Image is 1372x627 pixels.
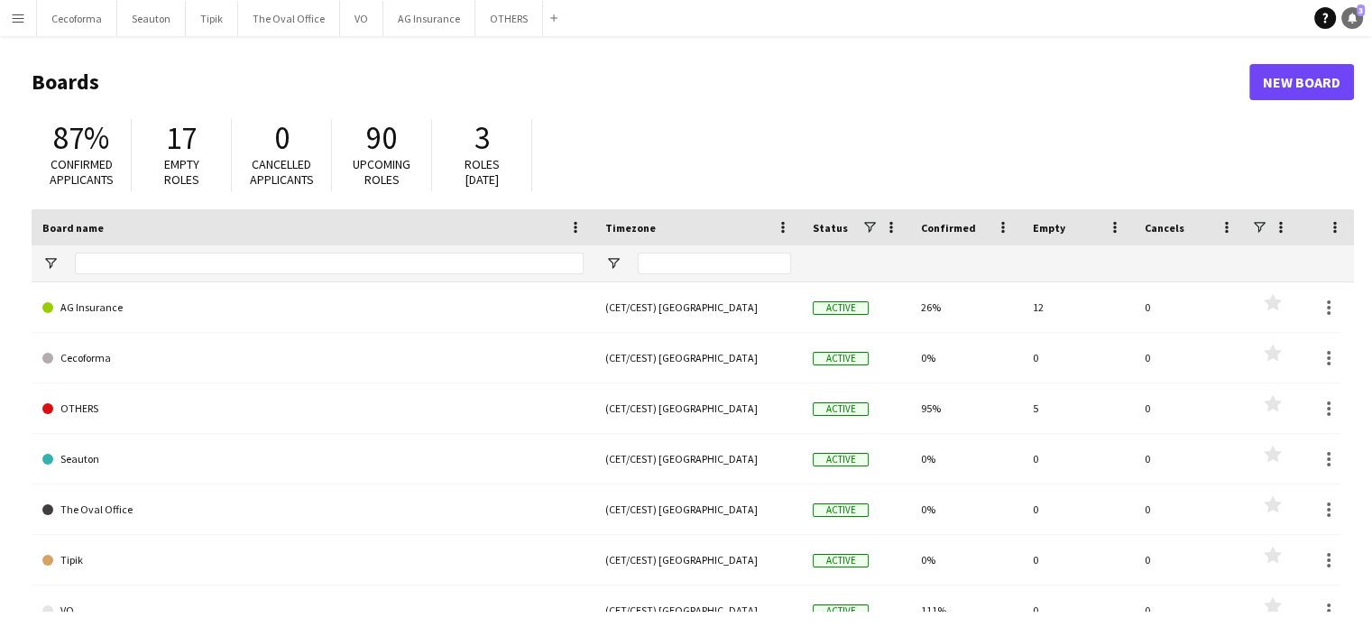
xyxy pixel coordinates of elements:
[1341,7,1363,29] a: 3
[910,333,1022,383] div: 0%
[594,434,802,484] div: (CET/CEST) [GEOGRAPHIC_DATA]
[594,282,802,332] div: (CET/CEST) [GEOGRAPHIC_DATA]
[813,604,869,618] span: Active
[1134,383,1246,433] div: 0
[117,1,186,36] button: Seauton
[75,253,584,274] input: Board name Filter Input
[1357,5,1365,16] span: 3
[910,434,1022,484] div: 0%
[32,69,1249,96] h1: Boards
[813,554,869,567] span: Active
[1022,535,1134,585] div: 0
[594,333,802,383] div: (CET/CEST) [GEOGRAPHIC_DATA]
[475,1,543,36] button: OTHERS
[594,484,802,534] div: (CET/CEST) [GEOGRAPHIC_DATA]
[340,1,383,36] button: VO
[1249,64,1354,100] a: New Board
[1134,333,1246,383] div: 0
[1145,221,1184,235] span: Cancels
[638,253,791,274] input: Timezone Filter Input
[910,484,1022,534] div: 0%
[50,156,114,188] span: Confirmed applicants
[1134,434,1246,484] div: 0
[813,301,869,315] span: Active
[238,1,340,36] button: The Oval Office
[42,255,59,272] button: Open Filter Menu
[164,156,199,188] span: Empty roles
[37,1,117,36] button: Cecoforma
[42,333,584,383] a: Cecoforma
[42,484,584,535] a: The Oval Office
[910,383,1022,433] div: 95%
[813,352,869,365] span: Active
[605,221,656,235] span: Timezone
[42,221,104,235] span: Board name
[274,118,290,158] span: 0
[42,434,584,484] a: Seauton
[594,535,802,585] div: (CET/CEST) [GEOGRAPHIC_DATA]
[813,453,869,466] span: Active
[465,156,500,188] span: Roles [DATE]
[474,118,490,158] span: 3
[605,255,622,272] button: Open Filter Menu
[366,118,397,158] span: 90
[1033,221,1065,235] span: Empty
[1022,383,1134,433] div: 5
[1022,282,1134,332] div: 12
[42,535,584,586] a: Tipik
[42,383,584,434] a: OTHERS
[813,402,869,416] span: Active
[1022,484,1134,534] div: 0
[1134,535,1246,585] div: 0
[250,156,314,188] span: Cancelled applicants
[1022,434,1134,484] div: 0
[42,282,584,333] a: AG Insurance
[166,118,197,158] span: 17
[813,503,869,517] span: Active
[53,118,109,158] span: 87%
[910,282,1022,332] div: 26%
[1022,333,1134,383] div: 0
[813,221,848,235] span: Status
[353,156,410,188] span: Upcoming roles
[383,1,475,36] button: AG Insurance
[910,535,1022,585] div: 0%
[186,1,238,36] button: Tipik
[921,221,976,235] span: Confirmed
[1134,484,1246,534] div: 0
[1134,282,1246,332] div: 0
[594,383,802,433] div: (CET/CEST) [GEOGRAPHIC_DATA]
